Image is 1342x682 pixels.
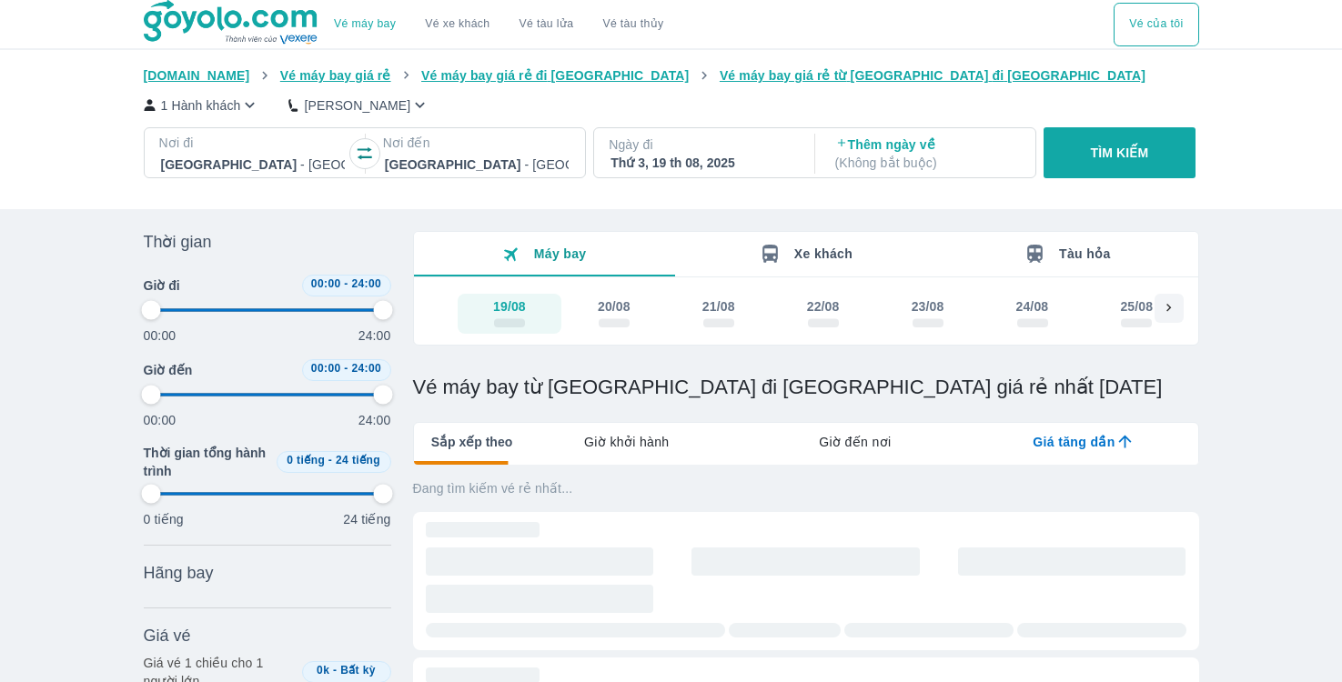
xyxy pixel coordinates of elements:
[421,68,689,83] span: Vé máy bay giá rẻ đi [GEOGRAPHIC_DATA]
[1033,433,1115,451] span: Giá tăng dần
[1059,246,1111,261] span: Tàu hỏa
[144,326,177,345] p: 00:00
[413,375,1199,400] h1: Vé máy bay từ [GEOGRAPHIC_DATA] đi [GEOGRAPHIC_DATA] giá rẻ nhất [DATE]
[351,362,381,375] span: 24:00
[144,361,193,379] span: Giờ đến
[144,510,184,528] p: 0 tiếng
[159,134,347,152] p: Nơi đi
[794,246,853,261] span: Xe khách
[534,246,587,261] span: Máy bay
[144,231,212,253] span: Thời gian
[425,17,489,31] a: Vé xe khách
[343,510,390,528] p: 24 tiếng
[344,362,348,375] span: -
[333,664,337,677] span: -
[328,454,332,466] span: -
[304,96,410,115] p: [PERSON_NAME]
[287,454,325,466] span: 0 tiếng
[610,154,794,172] div: Thứ 3, 19 th 08, 2025
[1114,3,1198,46] div: choose transportation mode
[311,277,341,290] span: 00:00
[383,134,570,152] p: Nơi đến
[319,3,678,46] div: choose transportation mode
[340,664,376,677] span: Bất kỳ
[336,454,380,466] span: 24 tiếng
[280,68,391,83] span: Vé máy bay giá rẻ
[144,625,191,647] span: Giá vé
[598,297,631,316] div: 20/08
[413,479,1199,497] p: Đang tìm kiếm vé rẻ nhất...
[819,433,891,451] span: Giờ đến nơi
[1120,297,1153,316] div: 25/08
[1091,144,1149,162] p: TÌM KIẾM
[344,277,348,290] span: -
[358,411,391,429] p: 24:00
[351,277,381,290] span: 24:00
[584,433,669,451] span: Giờ khởi hành
[144,562,214,584] span: Hãng bay
[144,68,250,83] span: [DOMAIN_NAME]
[358,326,391,345] p: 24:00
[431,433,513,451] span: Sắp xếp theo
[1016,297,1049,316] div: 24/08
[144,66,1199,85] nav: breadcrumb
[317,664,329,677] span: 0k
[144,411,177,429] p: 00:00
[311,362,341,375] span: 00:00
[912,297,944,316] div: 23/08
[505,3,589,46] a: Vé tàu lửa
[807,297,840,316] div: 22/08
[835,154,1019,172] p: ( Không bắt buộc )
[702,297,735,316] div: 21/08
[334,17,396,31] a: Vé máy bay
[1114,3,1198,46] button: Vé của tôi
[458,294,1155,334] div: scrollable day and price
[512,423,1197,461] div: lab API tabs example
[144,444,269,480] span: Thời gian tổng hành trình
[493,297,526,316] div: 19/08
[161,96,241,115] p: 1 Hành khách
[288,95,429,115] button: [PERSON_NAME]
[835,135,1019,172] p: Thêm ngày về
[609,135,796,154] p: Ngày đi
[720,68,1145,83] span: Vé máy bay giá rẻ từ [GEOGRAPHIC_DATA] đi [GEOGRAPHIC_DATA]
[144,95,260,115] button: 1 Hành khách
[144,276,180,295] span: Giờ đi
[588,3,678,46] button: Vé tàu thủy
[1044,127,1196,178] button: TÌM KIẾM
